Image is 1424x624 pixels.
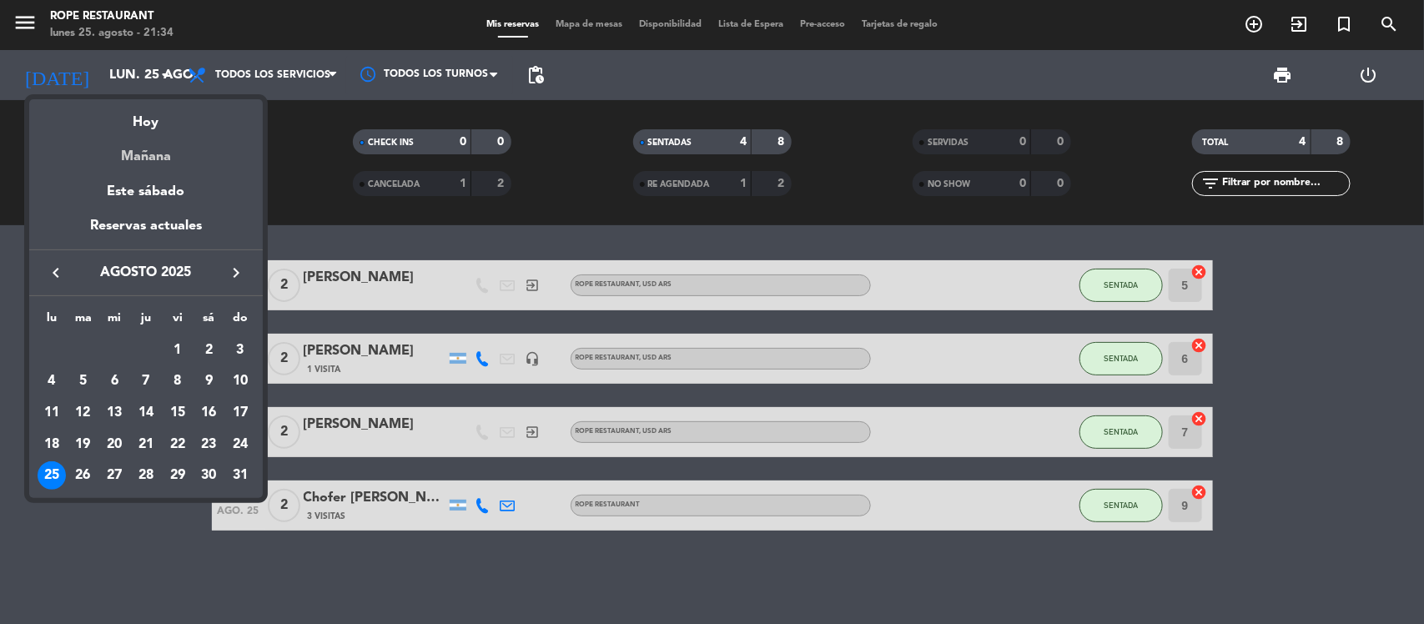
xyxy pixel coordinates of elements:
div: 31 [226,461,254,490]
div: 24 [226,430,254,459]
div: 5 [69,367,98,395]
td: 9 de agosto de 2025 [194,365,225,397]
td: 27 de agosto de 2025 [98,460,130,492]
i: keyboard_arrow_left [46,263,66,283]
button: keyboard_arrow_right [221,262,251,284]
td: 11 de agosto de 2025 [36,397,68,429]
div: 30 [194,461,223,490]
td: 12 de agosto de 2025 [68,397,99,429]
div: Este sábado [29,169,263,215]
div: 19 [69,430,98,459]
div: 10 [226,367,254,395]
td: 20 de agosto de 2025 [98,429,130,460]
div: 17 [226,399,254,427]
div: 15 [164,399,192,427]
div: 26 [69,461,98,490]
td: 8 de agosto de 2025 [162,365,194,397]
th: miércoles [98,309,130,335]
div: 9 [194,367,223,395]
div: 12 [69,399,98,427]
div: 28 [132,461,160,490]
div: 2 [194,336,223,365]
td: 17 de agosto de 2025 [224,397,256,429]
th: domingo [224,309,256,335]
div: 8 [164,367,192,395]
td: 4 de agosto de 2025 [36,365,68,397]
td: 22 de agosto de 2025 [162,429,194,460]
div: 21 [132,430,160,459]
div: 7 [132,367,160,395]
span: agosto 2025 [71,262,221,284]
td: 2 de agosto de 2025 [194,335,225,366]
th: viernes [162,309,194,335]
div: 4 [38,367,66,395]
td: AGO. [36,335,162,366]
div: Hoy [29,99,263,133]
td: 21 de agosto de 2025 [130,429,162,460]
td: 15 de agosto de 2025 [162,397,194,429]
div: 16 [194,399,223,427]
td: 14 de agosto de 2025 [130,397,162,429]
td: 29 de agosto de 2025 [162,460,194,492]
td: 3 de agosto de 2025 [224,335,256,366]
td: 28 de agosto de 2025 [130,460,162,492]
div: 1 [164,336,192,365]
td: 30 de agosto de 2025 [194,460,225,492]
div: 6 [100,367,128,395]
div: 27 [100,461,128,490]
td: 1 de agosto de 2025 [162,335,194,366]
td: 24 de agosto de 2025 [224,429,256,460]
div: 22 [164,430,192,459]
div: 29 [164,461,192,490]
div: 14 [132,399,160,427]
div: Reservas actuales [29,215,263,249]
div: 3 [226,336,254,365]
th: lunes [36,309,68,335]
td: 16 de agosto de 2025 [194,397,225,429]
td: 31 de agosto de 2025 [224,460,256,492]
div: Mañana [29,133,263,168]
td: 5 de agosto de 2025 [68,365,99,397]
th: jueves [130,309,162,335]
td: 25 de agosto de 2025 [36,460,68,492]
td: 26 de agosto de 2025 [68,460,99,492]
th: martes [68,309,99,335]
th: sábado [194,309,225,335]
div: 20 [100,430,128,459]
td: 19 de agosto de 2025 [68,429,99,460]
div: 18 [38,430,66,459]
div: 25 [38,461,66,490]
button: keyboard_arrow_left [41,262,71,284]
td: 10 de agosto de 2025 [224,365,256,397]
div: 23 [194,430,223,459]
td: 7 de agosto de 2025 [130,365,162,397]
td: 18 de agosto de 2025 [36,429,68,460]
td: 23 de agosto de 2025 [194,429,225,460]
i: keyboard_arrow_right [226,263,246,283]
div: 13 [100,399,128,427]
div: 11 [38,399,66,427]
td: 13 de agosto de 2025 [98,397,130,429]
td: 6 de agosto de 2025 [98,365,130,397]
